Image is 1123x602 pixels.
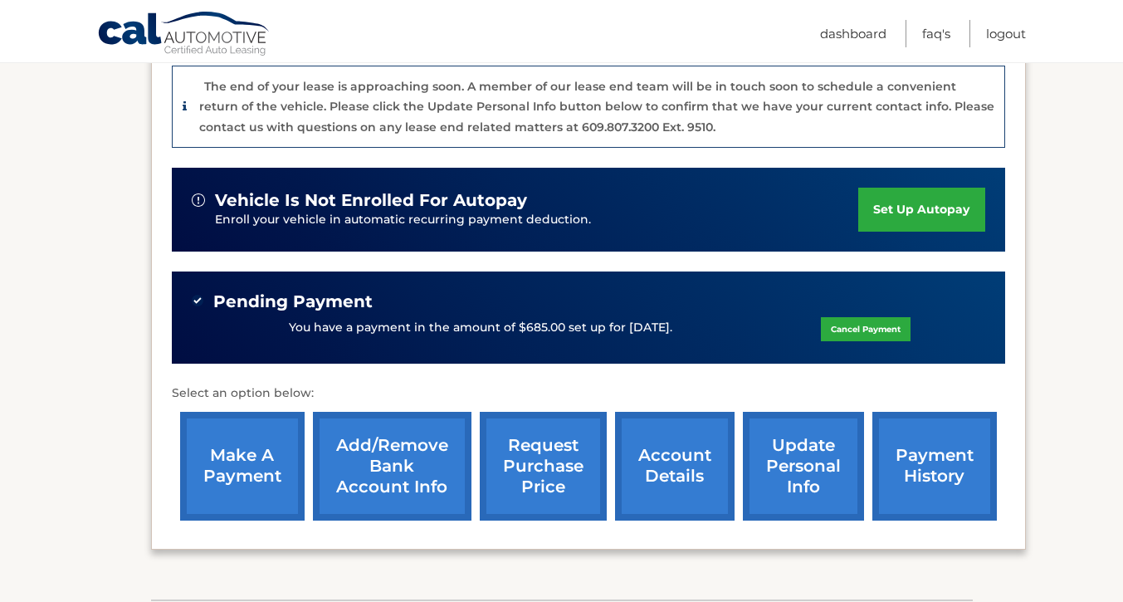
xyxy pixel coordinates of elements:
[199,79,994,135] p: The end of your lease is approaching soon. A member of our lease end team will be in touch soon t...
[858,188,984,232] a: set up autopay
[289,319,672,337] p: You have a payment in the amount of $685.00 set up for [DATE].
[615,412,735,521] a: account details
[192,295,203,306] img: check-green.svg
[820,20,886,47] a: Dashboard
[172,384,1005,404] p: Select an option below:
[821,317,911,341] a: Cancel Payment
[986,20,1026,47] a: Logout
[192,193,205,207] img: alert-white.svg
[180,412,305,521] a: make a payment
[922,20,950,47] a: FAQ's
[215,211,859,229] p: Enroll your vehicle in automatic recurring payment deduction.
[480,412,607,521] a: request purchase price
[97,11,271,59] a: Cal Automotive
[872,412,997,521] a: payment history
[743,412,864,521] a: update personal info
[213,291,373,312] span: Pending Payment
[313,412,471,521] a: Add/Remove bank account info
[215,190,527,211] span: vehicle is not enrolled for autopay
